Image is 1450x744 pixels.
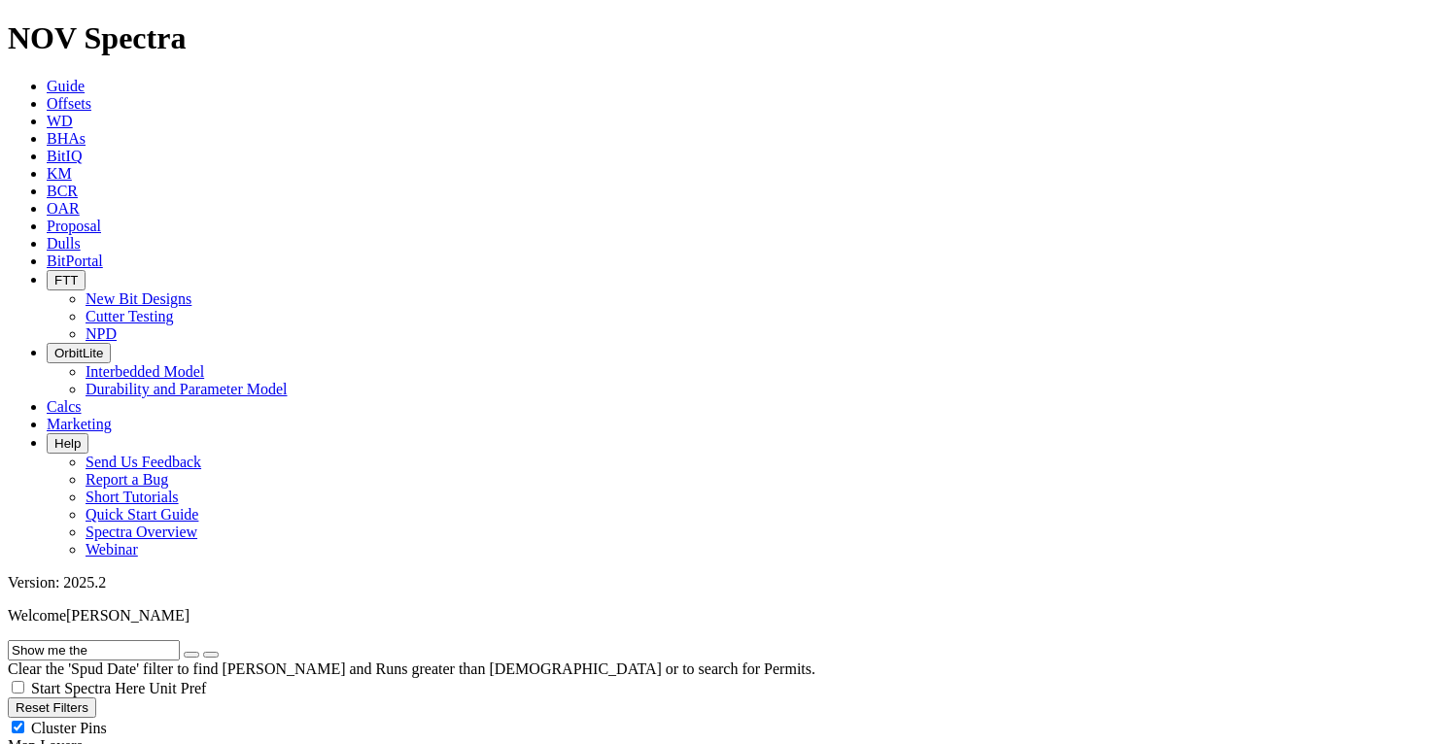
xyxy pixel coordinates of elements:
input: Search [8,640,180,660]
button: OrbitLite [47,343,111,363]
a: WD [47,113,73,129]
p: Welcome [8,607,1442,625]
a: Offsets [47,95,91,112]
a: Quick Start Guide [86,506,198,523]
a: BHAs [47,130,86,147]
a: Send Us Feedback [86,454,201,470]
span: Start Spectra Here [31,680,145,696]
a: Short Tutorials [86,489,179,505]
a: Marketing [47,416,112,432]
h1: NOV Spectra [8,20,1442,56]
div: Version: 2025.2 [8,574,1442,592]
a: BCR [47,183,78,199]
input: Start Spectra Here [12,681,24,693]
a: KM [47,165,72,182]
a: Interbedded Model [86,363,204,380]
button: Reset Filters [8,697,96,718]
span: Clear the 'Spud Date' filter to find [PERSON_NAME] and Runs greater than [DEMOGRAPHIC_DATA] or to... [8,660,815,677]
a: Dulls [47,235,81,252]
a: OAR [47,200,80,217]
button: FTT [47,270,86,290]
span: FTT [54,273,78,287]
a: Durability and Parameter Model [86,381,288,397]
a: Guide [47,78,85,94]
span: Cluster Pins [31,720,107,736]
a: Calcs [47,398,82,415]
span: OrbitLite [54,346,103,360]
a: Spectra Overview [86,524,197,540]
a: BitIQ [47,148,82,164]
a: NPD [86,325,117,342]
a: Webinar [86,541,138,558]
span: Help [54,436,81,451]
a: BitPortal [47,253,103,269]
a: Report a Bug [86,471,168,488]
span: Unit Pref [149,680,206,696]
a: Cutter Testing [86,308,174,324]
button: Help [47,433,88,454]
a: Proposal [47,218,101,234]
a: New Bit Designs [86,290,191,307]
span: [PERSON_NAME] [66,607,190,624]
